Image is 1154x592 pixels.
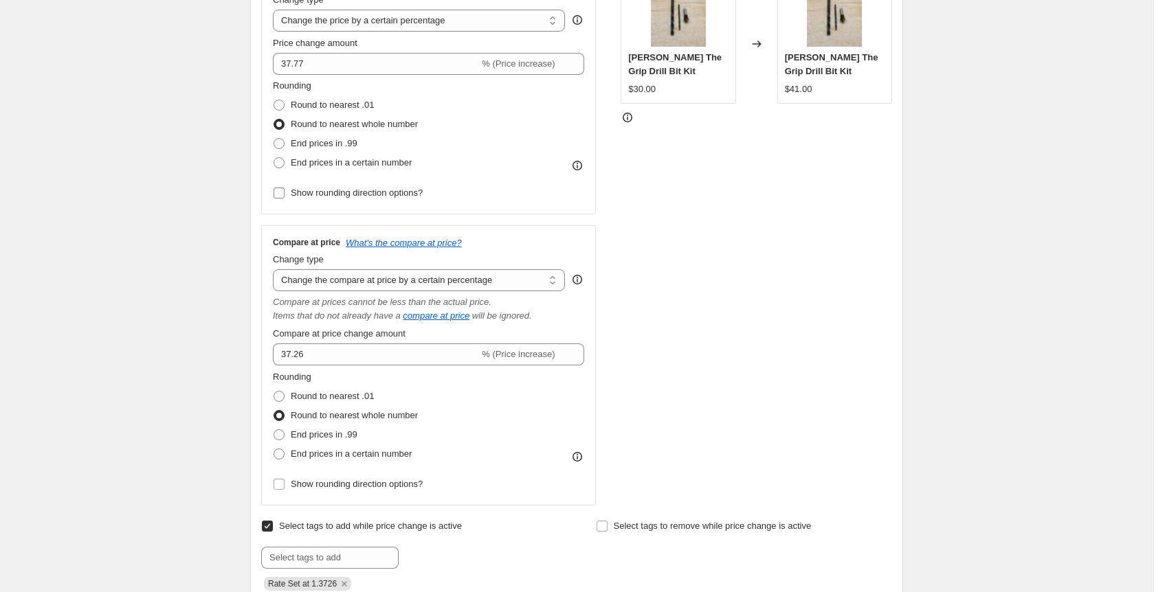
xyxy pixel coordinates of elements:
span: Round to nearest .01 [291,100,374,110]
div: $30.00 [628,82,656,96]
span: Select tags to remove while price change is active [614,521,812,531]
span: Rounding [273,372,311,382]
span: Compare at price change amount [273,328,406,339]
span: End prices in a certain number [291,448,412,459]
span: % (Price increase) [482,349,555,359]
span: % (Price increase) [482,58,555,69]
span: End prices in a certain number [291,157,412,168]
button: What's the compare at price? [346,238,462,248]
div: help [570,273,584,286]
div: $41.00 [785,82,812,96]
i: Items that do not already have a [273,310,401,321]
input: -15 [273,53,479,75]
span: Show rounding direction options? [291,479,423,489]
input: Select tags to add [261,547,399,569]
span: [PERSON_NAME] The Grip Drill Bit Kit [628,52,722,76]
span: Price change amount [273,38,357,48]
span: End prices in .99 [291,138,357,148]
button: compare at price [403,310,469,321]
i: will be ignored. [472,310,532,321]
i: Compare at prices cannot be less than the actual price. [273,297,491,307]
div: help [570,13,584,27]
span: Round to nearest whole number [291,119,418,129]
h3: Compare at price [273,237,340,248]
span: Rate Set at 1.3726 [268,579,337,589]
button: Remove Rate Set at 1.3726 [338,578,351,590]
span: Round to nearest whole number [291,410,418,420]
input: -15 [273,343,479,365]
span: Select tags to add while price change is active [279,521,462,531]
span: End prices in .99 [291,429,357,440]
span: Show rounding direction options? [291,187,423,198]
span: Round to nearest .01 [291,391,374,401]
span: [PERSON_NAME] The Grip Drill Bit Kit [785,52,878,76]
span: Change type [273,254,324,264]
span: Rounding [273,80,311,91]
